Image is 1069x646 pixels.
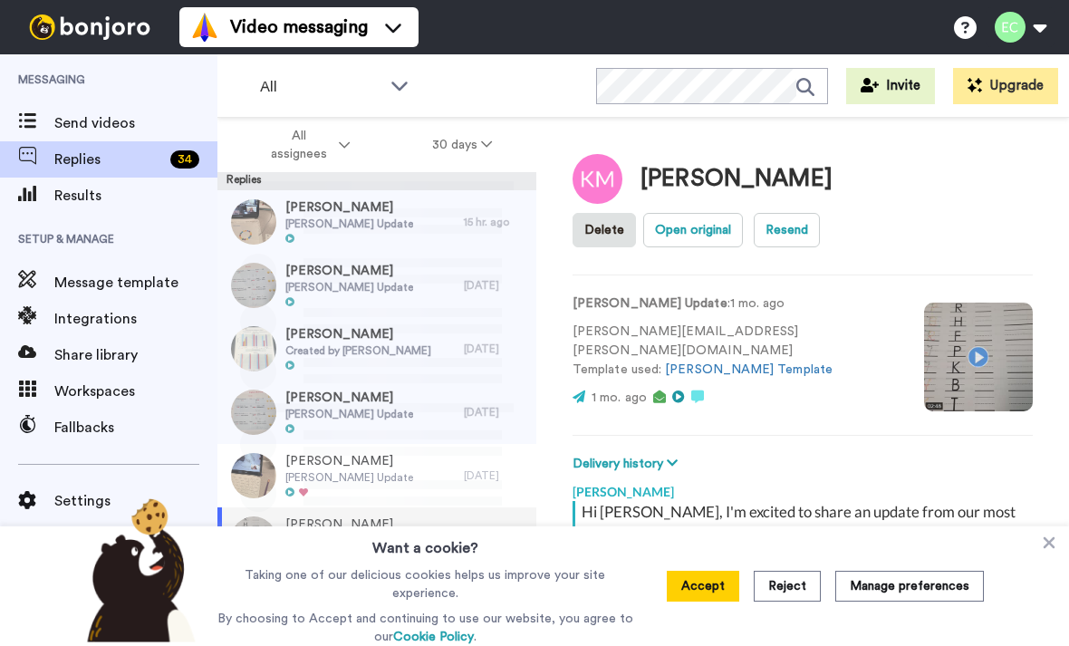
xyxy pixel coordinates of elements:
span: [PERSON_NAME] [285,452,413,470]
span: Message template [54,272,217,294]
img: vm-color.svg [190,13,219,42]
div: [DATE] [464,342,527,356]
div: [PERSON_NAME] [640,166,833,192]
span: Created by [PERSON_NAME] [285,343,431,358]
button: All assignees [221,120,391,170]
p: Taking one of our delicious cookies helps us improve your site experience. [213,566,638,603]
a: [PERSON_NAME][PERSON_NAME] Update15 hr. ago [217,190,536,254]
span: [PERSON_NAME] Update [285,280,413,294]
button: Reject [754,571,821,602]
p: [PERSON_NAME][EMAIL_ADDRESS][PERSON_NAME][DOMAIN_NAME] Template used: [573,323,897,380]
button: Delivery history [573,454,683,474]
span: Share library [54,344,217,366]
div: [DATE] [464,468,527,483]
img: 8492331e-8aa0-485a-92d3-e58cd0c9d580-thumb.jpg [231,390,276,435]
a: [PERSON_NAME] Template [665,363,833,376]
span: 1 mo. ago [592,391,647,404]
span: [PERSON_NAME] [285,389,413,407]
img: bear-with-cookie.png [71,497,205,642]
a: Cookie Policy [393,631,474,643]
div: [DATE] [464,278,527,293]
span: Workspaces [54,381,217,402]
span: [PERSON_NAME] [285,198,413,217]
button: Manage preferences [835,571,984,602]
span: [PERSON_NAME] Update [285,217,413,231]
img: Image of Karlene Martorana [573,154,622,204]
a: [PERSON_NAME][PERSON_NAME] Update[DATE] [217,444,536,507]
a: [PERSON_NAME][PERSON_NAME] Update[DATE] [217,254,536,317]
span: All [260,76,381,98]
span: [PERSON_NAME] [285,516,413,534]
div: [DATE] [464,405,527,419]
button: Accept [667,571,739,602]
div: 34 [170,150,199,169]
img: 6dbd2b8b-8a3d-46c1-9c52-d5fb97fb9911-thumb.jpg [231,326,276,371]
h3: Want a cookie? [372,526,478,559]
a: [PERSON_NAME][PERSON_NAME] Update[DATE] [217,381,536,444]
button: Delete [573,213,636,247]
div: 15 hr. ago [464,215,527,229]
span: [PERSON_NAME] [285,325,431,343]
button: Open original [643,213,743,247]
span: All assignees [262,127,335,163]
img: 37cf882b-9d03-40e9-9422-704b19a48c36-thumb.jpg [231,516,276,562]
img: d5dcc8b3-beb1-476c-a849-09b60dd0028e-thumb.jpg [231,453,276,498]
button: 30 days [391,129,534,161]
span: Video messaging [230,14,368,40]
button: Invite [846,68,935,104]
span: Results [54,185,217,207]
span: Send videos [54,112,217,134]
strong: [PERSON_NAME] Update [573,297,727,310]
img: b7585e53-de8e-4608-92d0-6d87bdf75ffa-thumb.jpg [231,199,276,245]
button: Upgrade [953,68,1058,104]
a: [PERSON_NAME][PERSON_NAME] Update[DATE] [217,507,536,571]
span: [PERSON_NAME] [285,262,413,280]
span: [PERSON_NAME] Update [285,470,413,485]
div: Replies [217,172,536,190]
span: Fallbacks [54,417,217,439]
a: [PERSON_NAME]Created by [PERSON_NAME][DATE] [217,317,536,381]
div: Hi [PERSON_NAME], I'm excited to share an update from our most recent Scribble 2 Script session. ... [582,501,1028,566]
span: [PERSON_NAME] Update [285,407,413,421]
p: : 1 mo. ago [573,294,897,313]
div: [PERSON_NAME] [573,474,1033,501]
button: Resend [754,213,820,247]
span: Replies [54,149,163,170]
p: By choosing to Accept and continuing to use our website, you agree to our . [213,610,638,646]
img: bj-logo-header-white.svg [22,14,158,40]
span: Integrations [54,308,217,330]
span: Settings [54,490,217,512]
img: 45833761-32a9-4837-9e6c-e4e48d3d3e63-thumb.jpg [231,263,276,308]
